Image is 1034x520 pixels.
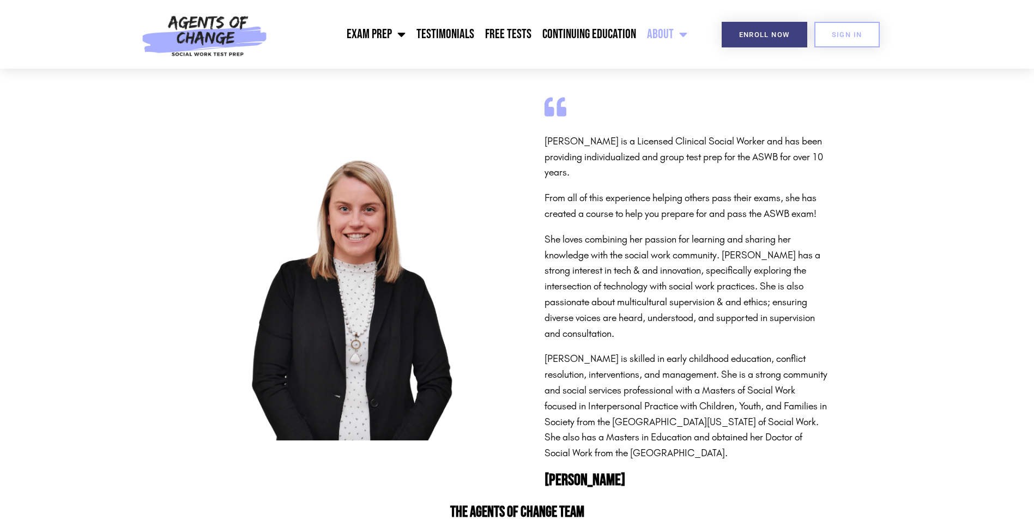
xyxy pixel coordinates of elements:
[411,21,480,48] a: Testimonials
[537,21,642,48] a: Continuing Education
[545,232,828,342] p: She loves combining her passion for learning and sharing her knowledge with the social work commu...
[814,22,880,47] a: SIGN IN
[832,31,862,38] span: SIGN IN
[545,190,828,222] p: From all of this experience helping others pass their exams, she has created a course to help you...
[739,31,790,38] span: Enroll Now
[722,22,807,47] a: Enroll Now
[341,21,411,48] a: Exam Prep
[223,505,812,520] h2: The Agents of Change Team
[480,21,537,48] a: Free Tests
[545,472,828,488] h2: [PERSON_NAME]
[545,351,828,461] p: [PERSON_NAME] is skilled in early childhood education, conflict resolution, interventions, and ma...
[545,134,828,180] p: [PERSON_NAME] is a Licensed Clinical Social Worker and has been providing individualized and grou...
[642,21,693,48] a: About
[273,21,693,48] nav: Menu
